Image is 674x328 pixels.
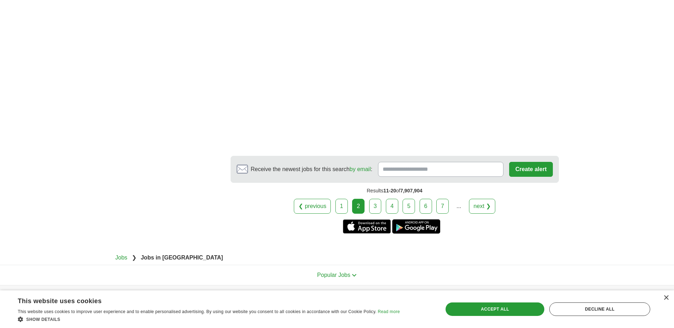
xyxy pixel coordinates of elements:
[436,199,449,214] a: 7
[141,255,223,261] strong: Jobs in [GEOGRAPHIC_DATA]
[294,199,331,214] a: ❮ previous
[18,309,377,314] span: This website uses cookies to improve user experience and to enable personalised advertising. By u...
[350,166,371,172] a: by email
[420,199,432,214] a: 6
[469,199,495,214] a: next ❯
[352,199,365,214] div: 2
[335,199,348,214] a: 1
[18,316,400,323] div: Show details
[448,285,559,305] h4: Country selection
[400,188,422,193] span: 7,907,904
[231,183,559,199] div: Results of
[549,302,650,316] div: Decline all
[383,188,396,193] span: 11-20
[403,199,415,214] a: 5
[386,199,398,214] a: 4
[343,219,391,234] a: Get the iPhone app
[663,295,669,301] div: Close
[251,165,372,174] span: Receive the newest jobs for this search :
[446,302,544,316] div: Accept all
[317,272,350,278] span: Popular Jobs
[392,219,440,234] a: Get the Android app
[115,255,128,261] a: Jobs
[132,255,136,261] span: ❯
[26,317,60,322] span: Show details
[352,274,357,277] img: toggle icon
[369,199,382,214] a: 3
[378,309,400,314] a: Read more, opens a new window
[18,295,382,305] div: This website uses cookies
[509,162,552,177] button: Create alert
[452,199,466,213] div: ...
